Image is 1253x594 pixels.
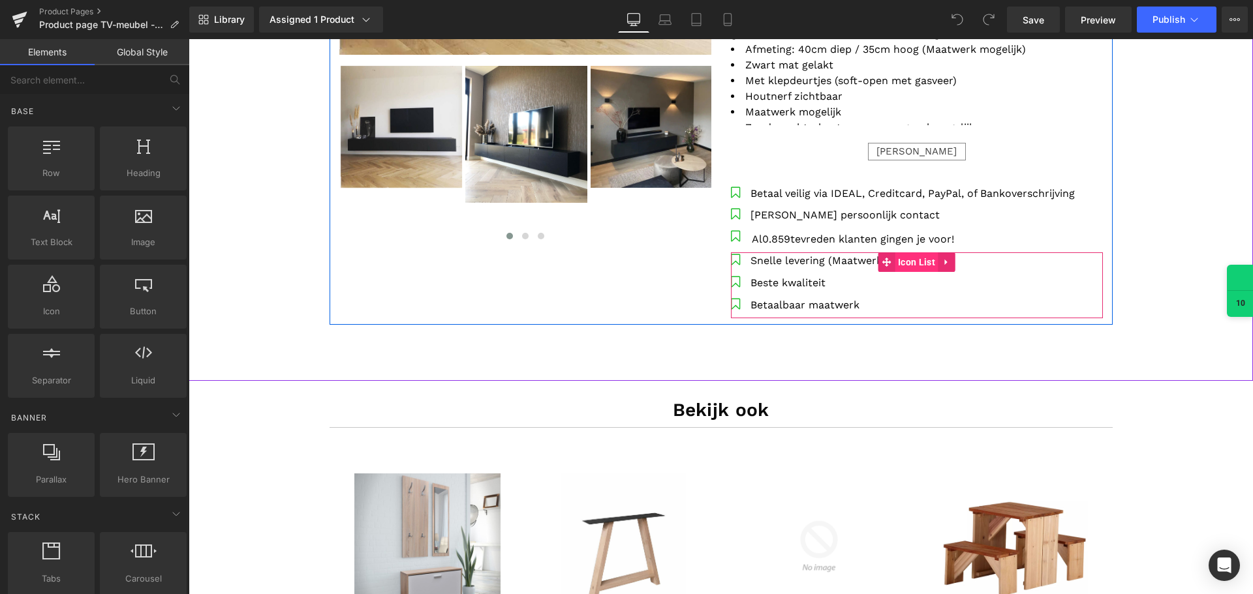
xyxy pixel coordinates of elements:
img: TV-meubel hangend zwart eiken met klepdeurtjes Houtenmeubelshop [152,27,274,149]
a: Laptop [649,7,681,33]
div: [PERSON_NAME] [679,104,777,121]
font: Betaalbaar maatwerk [562,260,671,272]
span: Hero Banner [104,473,183,486]
span: Text Block [12,235,91,249]
span: Product page TV-meubel - zwart eiken [39,20,164,30]
a: Desktop [618,7,649,33]
span: Liquid [104,374,183,387]
button: More [1222,7,1248,33]
li: Zonder achterkant, op aanvraag wel mogelijk [542,81,914,97]
img: TV-meubel hangend zwart eiken met klepdeurtjes Houtenmeubelshop [277,27,399,163]
span: Save [1023,13,1044,27]
li: Met klepdeurtjes (soft-open met gasveer) [542,34,914,50]
span: Stack [10,511,42,523]
li: Afmeting: 40cm diep / 35cm hoog (Maatwerk mogelijk) [542,3,914,18]
button: Redo [976,7,1002,33]
a: Mobile [712,7,743,33]
a: Preview [1065,7,1132,33]
span: 10 [1047,258,1057,270]
span: Icon List [706,213,750,233]
img: AXI Picknickset ZidZed [753,434,899,580]
span: Heading [104,166,183,180]
div: Open Intercom Messenger [1209,550,1240,581]
img: 3-in-1 houten schoenenkast set (eiken / wit) [166,434,312,580]
button: Publish [1137,7,1216,33]
span: Snelle levering (Maatwerk 10-12 weken) [562,215,761,228]
a: Tablet [681,7,712,33]
span: Row [12,166,91,180]
span: Preview [1081,13,1116,27]
img: Afmeting [557,434,704,580]
li: Maatwerk mogelijk [542,65,914,81]
font: Beste kwaliteit [562,237,637,250]
li: Houtnerf zichtbaar [542,50,914,65]
span: Button [104,304,183,318]
font: Betaal veilig via IDEAL, Creditcard, PayPal, of Bankoverschrijving [562,148,886,160]
span: Tabs [12,572,91,586]
span: Al [563,194,574,206]
button: Undo [944,7,970,33]
img: A-vorm tafelpoten eikenhout set van 2 stuks [362,434,508,580]
span: Icon [12,304,91,318]
span: Parallax [12,473,91,486]
a: New Library [189,7,254,33]
span: Banner [10,411,48,424]
span: Library [214,14,245,25]
span: Base [10,105,35,117]
span: Separator [12,374,91,387]
a: 10 [1039,226,1064,277]
span: Publish [1152,14,1185,25]
span: 0.859 [574,194,602,206]
div: Assigned 1 Product [270,13,373,26]
font: [PERSON_NAME] persoonlijk contact [562,170,751,182]
span: Image [104,235,183,249]
img: TV-meubel hangend zwart eiken met klepdeurtjes Houtenmeubelshop [402,27,524,149]
a: Expand / Collapse [750,213,767,233]
a: Product Pages [39,7,189,17]
h3: Bekijk ook [141,361,924,381]
span: Carousel [104,572,183,586]
li: Zwart mat gelakt [542,18,914,34]
span: tevreden klanten gingen je voor! [602,194,766,206]
a: Global Style [95,39,189,65]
